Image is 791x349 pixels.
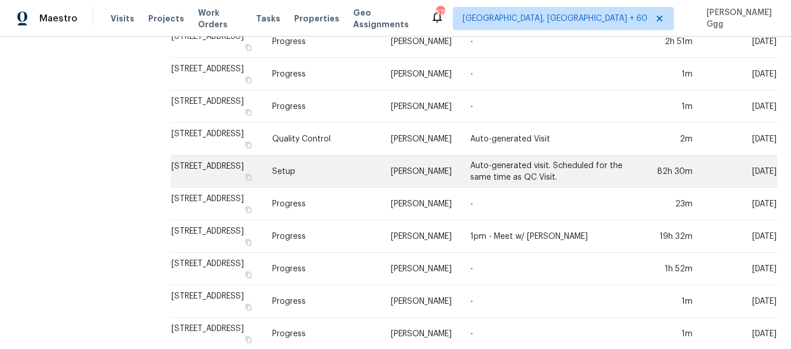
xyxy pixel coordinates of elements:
[382,253,461,285] td: [PERSON_NAME]
[702,58,777,90] td: [DATE]
[643,26,702,58] td: 2h 51m
[461,285,643,318] td: -
[461,58,643,90] td: -
[382,155,461,188] td: [PERSON_NAME]
[461,155,643,188] td: Auto-generated visit. Scheduled for the same time as QC Visit.
[643,188,702,220] td: 23m
[702,220,777,253] td: [DATE]
[643,90,702,123] td: 1m
[198,7,242,30] span: Work Orders
[702,26,777,58] td: [DATE]
[702,7,774,30] span: [PERSON_NAME] Ggg
[382,123,461,155] td: [PERSON_NAME]
[171,253,263,285] td: [STREET_ADDRESS]
[702,155,777,188] td: [DATE]
[702,285,777,318] td: [DATE]
[171,188,263,220] td: [STREET_ADDRESS]
[243,107,254,118] button: Copy Address
[353,7,416,30] span: Geo Assignments
[243,270,254,280] button: Copy Address
[111,13,134,24] span: Visits
[461,123,643,155] td: Auto-generated Visit
[463,13,647,24] span: [GEOGRAPHIC_DATA], [GEOGRAPHIC_DATA] + 60
[263,155,382,188] td: Setup
[436,7,444,19] div: 572
[263,220,382,253] td: Progress
[171,90,263,123] td: [STREET_ADDRESS]
[643,220,702,253] td: 19h 32m
[643,58,702,90] td: 1m
[263,58,382,90] td: Progress
[171,220,263,253] td: [STREET_ADDRESS]
[382,220,461,253] td: [PERSON_NAME]
[702,90,777,123] td: [DATE]
[171,285,263,318] td: [STREET_ADDRESS]
[702,253,777,285] td: [DATE]
[263,253,382,285] td: Progress
[263,285,382,318] td: Progress
[263,90,382,123] td: Progress
[243,140,254,150] button: Copy Address
[702,188,777,220] td: [DATE]
[171,26,263,58] td: [STREET_ADDRESS]
[243,205,254,215] button: Copy Address
[461,220,643,253] td: 1pm - Meet w/ [PERSON_NAME]
[263,188,382,220] td: Progress
[171,155,263,188] td: [STREET_ADDRESS]
[243,237,254,248] button: Copy Address
[643,123,702,155] td: 2m
[382,58,461,90] td: [PERSON_NAME]
[461,26,643,58] td: -
[461,90,643,123] td: -
[643,155,702,188] td: 82h 30m
[461,253,643,285] td: -
[171,58,263,90] td: [STREET_ADDRESS]
[243,42,254,53] button: Copy Address
[382,26,461,58] td: [PERSON_NAME]
[382,188,461,220] td: [PERSON_NAME]
[243,172,254,183] button: Copy Address
[243,335,254,345] button: Copy Address
[702,123,777,155] td: [DATE]
[382,285,461,318] td: [PERSON_NAME]
[171,123,263,155] td: [STREET_ADDRESS]
[263,26,382,58] td: Progress
[382,90,461,123] td: [PERSON_NAME]
[148,13,184,24] span: Projects
[243,75,254,85] button: Copy Address
[256,14,280,23] span: Tasks
[243,302,254,312] button: Copy Address
[643,253,702,285] td: 1h 52m
[294,13,339,24] span: Properties
[461,188,643,220] td: -
[643,285,702,318] td: 1m
[263,123,382,155] td: Quality Control
[39,13,78,24] span: Maestro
